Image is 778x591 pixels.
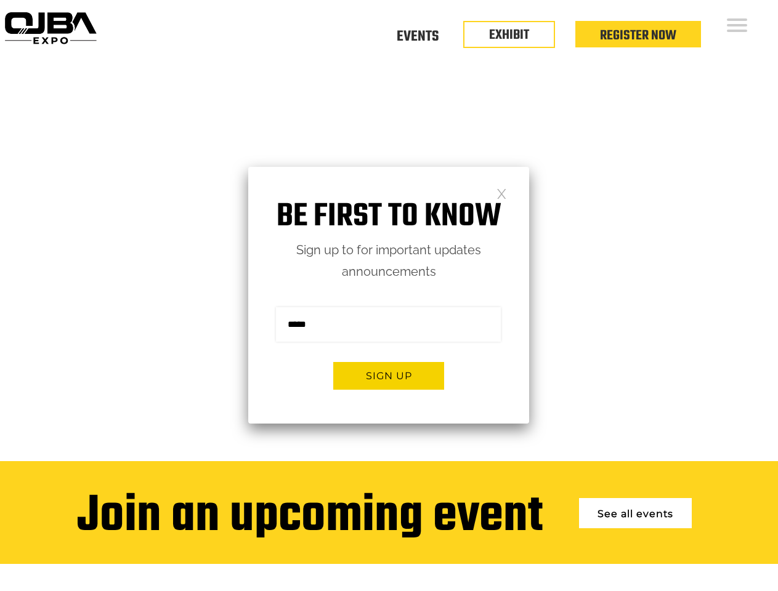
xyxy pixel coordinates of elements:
[579,498,692,528] a: See all events
[77,489,543,545] div: Join an upcoming event
[248,239,529,283] p: Sign up to for important updates announcements
[489,25,529,46] a: EXHIBIT
[496,188,507,198] a: Close
[333,362,444,390] button: Sign up
[248,198,529,236] h1: Be first to know
[600,25,676,46] a: Register Now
